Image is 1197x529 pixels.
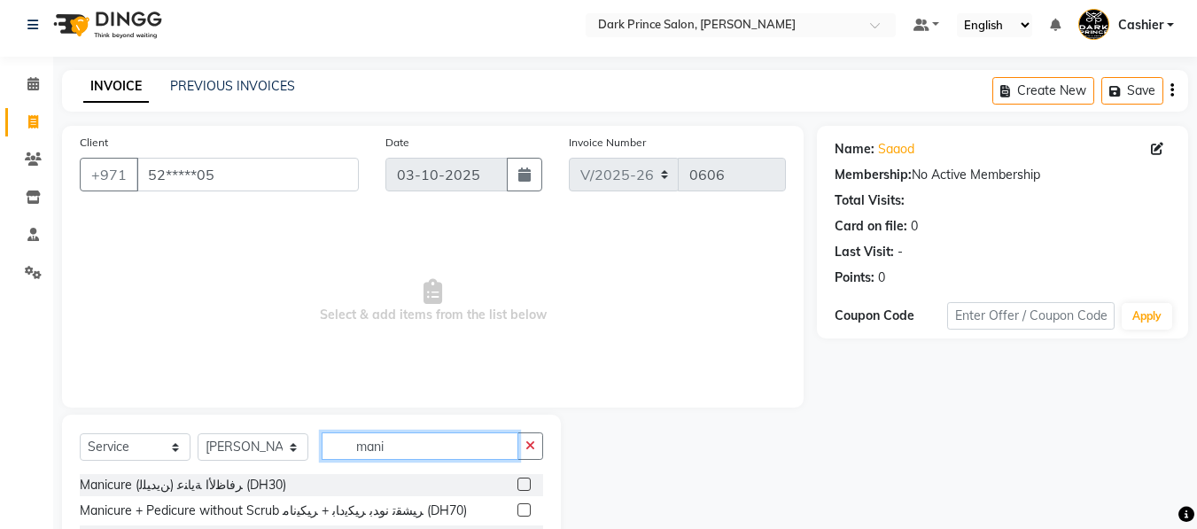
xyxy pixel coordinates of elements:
[80,476,286,494] div: Manicure (ﻦﻳﺪﻴﻠﻟ) ﺮﻓﺎﻇﻷا ﺔﻳﺎﻨﻋ (DH30)
[1101,77,1163,105] button: Save
[80,502,467,520] div: Manicure + Pedicure without Scrub ﺮﻴﺸﻘﺗ نوﺪﺑ ﺮﻴﻜﻳدﺎﺑ + ﺮﻴﻜﻴﻧﺎﻣ (DH70)
[136,158,359,191] input: Search by Name/Mobile/Email/Code
[835,166,912,184] div: Membership:
[835,166,1170,184] div: No Active Membership
[322,432,518,460] input: Search or Scan
[569,135,646,151] label: Invoice Number
[835,191,905,210] div: Total Visits:
[80,135,108,151] label: Client
[911,217,918,236] div: 0
[898,243,903,261] div: -
[385,135,409,151] label: Date
[835,140,874,159] div: Name:
[835,243,894,261] div: Last Visit:
[80,158,138,191] button: +971
[835,307,946,325] div: Coupon Code
[835,268,874,287] div: Points:
[1122,303,1172,330] button: Apply
[80,213,786,390] span: Select & add items from the list below
[878,268,885,287] div: 0
[83,71,149,103] a: INVOICE
[170,78,295,94] a: PREVIOUS INVOICES
[992,77,1094,105] button: Create New
[878,140,914,159] a: Saaod
[835,217,907,236] div: Card on file:
[1078,9,1109,40] img: Cashier
[947,302,1115,330] input: Enter Offer / Coupon Code
[1118,16,1163,35] span: Cashier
